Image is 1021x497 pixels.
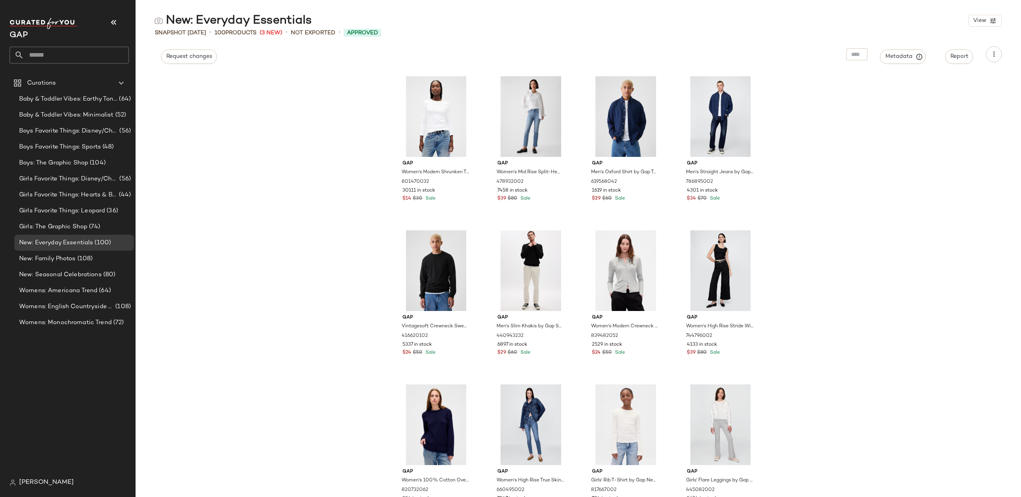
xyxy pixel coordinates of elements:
span: (74) [87,222,100,232]
span: 30111 in stock [402,187,435,194]
span: 817667002 [591,487,617,494]
span: $80 [508,195,517,202]
span: (56) [118,127,131,136]
button: View [968,15,1002,27]
span: 5337 in stock [402,341,432,348]
span: (48) [101,143,114,152]
span: 7458 in stock [497,187,528,194]
span: Baby & Toddler Vibes: Minimalist [19,111,114,120]
img: cn60022239.jpg [585,230,666,311]
span: 4301 in stock [687,187,718,194]
span: (64) [117,95,131,104]
img: cn56461892.jpg [396,230,476,311]
span: Sale [424,196,436,201]
span: Gap [592,468,659,475]
span: 6897 in stock [497,341,527,348]
span: Gap [402,468,470,475]
span: $24 [402,349,411,356]
span: $14 [402,195,411,202]
span: 478932002 [497,178,524,186]
span: Women's High Rise True Skinny Jeans by Gap Medium Indigo Petite Size 24 [497,477,564,484]
span: 445082002 [686,487,715,494]
span: • [286,28,288,38]
div: Products [215,29,256,37]
span: Men's Slim Khakis by Gap Sandstone Beige Size 30W [497,323,564,330]
span: 839482052 [591,333,618,340]
span: 820732062 [402,487,428,494]
span: $50 [413,349,422,356]
span: Sale [613,196,625,201]
span: 619568042 [591,178,617,186]
span: (56) [118,174,131,184]
span: Girls Favorite Things: Hearts & Bows [19,190,117,200]
img: cn56455346.jpg [585,76,666,157]
span: Womens: English Countryside Trend [19,302,114,311]
span: Boys Favorite Things: Sports [19,143,101,152]
span: • [209,28,211,38]
span: Baby & Toddler Vibes: Earthy Tones [19,95,117,104]
span: Sale [708,350,720,355]
img: cn59152784.jpg [491,384,571,465]
span: 1619 in stock [592,187,621,194]
span: $30 [413,195,422,202]
img: cn57500986.jpg [680,230,761,311]
span: Boys: The Graphic Shop [19,158,88,168]
span: $60 [602,195,612,202]
span: Gap [687,314,754,321]
span: Women's Modern Crewneck Cardigan by Gap Light [PERSON_NAME] Size S [591,323,658,330]
span: $50 [602,349,612,356]
span: Women's Mid Rise Split-Hem Vintage Slim Jeans by Gap Medium Wash Size 34 [497,169,564,176]
img: cn60429403.jpg [396,76,476,157]
span: New: Seasonal Celebrations [19,270,102,279]
span: View [973,18,986,24]
span: Girls Favorite Things: Leopard [19,206,105,216]
span: $70 [698,195,707,202]
span: Current Company Name [10,31,28,40]
img: cn60095694.jpg [585,384,666,465]
img: svg%3e [10,479,16,486]
span: Not Exported [291,29,335,37]
span: Men's Straight Jeans by Gap Worn Dark Size 29W [686,169,753,176]
button: Metadata [880,50,926,64]
span: $24 [592,349,601,356]
span: [PERSON_NAME] [19,478,74,487]
span: Request changes [166,53,212,60]
span: Sale [519,350,530,355]
button: Report [945,50,973,64]
span: Gap [497,160,565,167]
span: (108) [114,302,131,311]
span: Girls' Rib T-Shirt by Gap New Off White Size S (6/7) [591,477,658,484]
img: cn60139927.jpg [396,384,476,465]
span: Girls' Flare Leggings by Gap [PERSON_NAME] Size S (6/7) [686,477,753,484]
span: Sale [519,196,530,201]
span: New: Family Photos [19,254,76,263]
span: Report [950,53,968,60]
span: Gap [497,314,565,321]
span: (3 New) [260,29,282,37]
span: Gap [402,160,470,167]
span: Womens: Monochromatic Trend [19,318,112,327]
button: Request changes [161,50,217,64]
span: 786895002 [686,178,713,186]
span: 801470032 [402,178,429,186]
span: Girls: The Graphic Shop [19,222,87,232]
span: Women's High Rise Stride Wide-Leg Ankle Jeans by Gap Black Size 25 [686,323,753,330]
span: 660495002 [497,487,524,494]
span: Gap [402,314,470,321]
span: Men's Oxford Shirt by Gap Tapestry Navy Size M [591,169,658,176]
span: $39 [497,195,506,202]
span: (104) [88,158,106,168]
span: Gap [592,314,659,321]
span: Women's Modern Shrunken T-Shirt by Gap Fresh White Size XS [402,169,469,176]
span: Sale [613,350,625,355]
span: (64) [97,286,111,295]
span: Metadata [885,53,921,60]
span: 416620102 [402,333,428,340]
span: Gap [497,468,565,475]
span: Sale [708,196,720,201]
img: cn59178419.jpg [680,76,761,157]
span: 744796002 [686,333,712,340]
span: $39 [687,349,696,356]
img: cn59145855.jpg [680,384,761,465]
span: 440943232 [497,333,524,340]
